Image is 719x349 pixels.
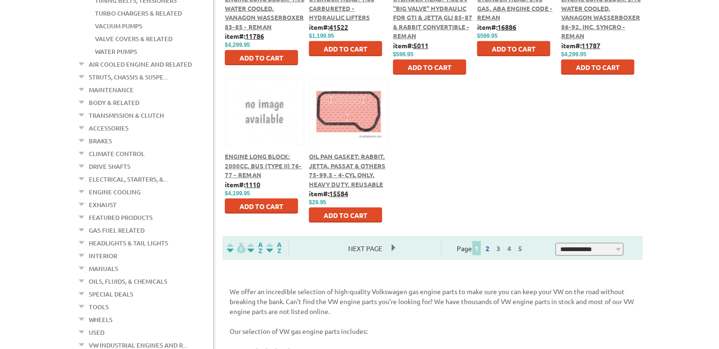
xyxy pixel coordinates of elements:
b: item#: [309,23,348,31]
a: Gas Fuel Related [89,224,145,236]
button: Add to Cart [309,208,382,223]
button: Add to Cart [561,60,634,75]
u: 16886 [497,23,516,31]
a: Featured Products [89,211,153,224]
button: Add to Cart [477,41,550,56]
span: $599.95 [393,51,413,58]
span: Add to Cart [576,63,620,71]
a: Headlights & Tail Lights [89,237,168,249]
span: Add to Cart [408,63,452,71]
a: Special Deals [89,288,133,300]
a: Engine Long Block: 2000cc, Bus (Type II) 76-77 - Reman [225,152,302,179]
a: Oils, Fluids, & Chemicals [89,275,167,288]
a: 3 [494,244,503,253]
span: Add to Cart [324,211,368,219]
button: Add to Cart [309,41,382,56]
span: $1,199.95 [309,33,334,39]
a: Climate Control [89,148,145,160]
img: Sort by Headline [246,243,265,253]
a: Manuals [89,262,118,275]
a: Wheels [89,314,112,326]
b: item#: [225,32,264,40]
a: 4 [505,244,514,253]
span: $4,299.95 [561,51,586,58]
a: Accessories [89,122,128,134]
a: 2 [483,244,492,253]
span: Add to Cart [324,44,368,53]
a: Turbo Chargers & Related [95,7,182,19]
a: Maintenance [89,84,134,96]
u: 11787 [582,41,600,50]
b: item#: [309,189,348,198]
a: Tools [89,301,109,313]
a: Exhaust [89,199,117,211]
b: item#: [393,41,428,50]
span: Add to Cart [240,202,283,210]
u: 41522 [329,23,348,31]
span: 1 [472,241,481,255]
a: Transmission & Clutch [89,109,164,122]
button: Add to Cart [393,60,466,75]
b: item#: [477,23,516,31]
a: Drive Shafts [89,160,130,173]
span: $4,199.95 [225,190,250,197]
a: Used [89,326,104,339]
span: Add to Cart [240,53,283,62]
img: Sort by Sales Rank [265,243,283,253]
a: Oil Pan Gasket: Rabbit, Jetta, Passat & Others 75-99.5 - 4-Cyl Only, Heavy Duty, Reusable [309,152,385,188]
a: Interior [89,250,117,262]
u: 11786 [245,32,264,40]
u: 15584 [329,189,348,198]
b: item#: [561,41,600,50]
span: Add to Cart [492,44,536,53]
a: Body & Related [89,96,139,109]
a: Engine Cooling [89,186,141,198]
span: $4,299.95 [225,42,250,48]
a: Struts, Chassis & Suspe... [89,71,168,83]
button: Add to Cart [225,199,298,214]
img: filterpricelow.svg [227,243,246,253]
u: 5011 [413,41,428,50]
b: item#: [225,180,260,189]
u: 1110 [245,180,260,189]
a: Electrical, Starters, &... [89,173,168,185]
p: We offer an incredible selection of high-quality Volkswagen gas engine parts to make sure you can... [230,287,636,316]
span: $599.95 [477,33,497,39]
a: Next Page [339,244,392,253]
a: Water Pumps [95,45,137,58]
span: Next Page [339,241,392,255]
p: Our selection of VW gas engine parts includes: [230,326,636,336]
a: 5 [516,244,524,253]
div: Page [441,240,540,256]
a: Valve Covers & Related [95,33,172,45]
a: Vacuum Pumps [95,20,142,32]
span: $29.95 [309,199,326,206]
button: Add to Cart [225,50,298,65]
a: Air Cooled Engine and Related [89,58,192,70]
a: Brakes [89,135,112,147]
